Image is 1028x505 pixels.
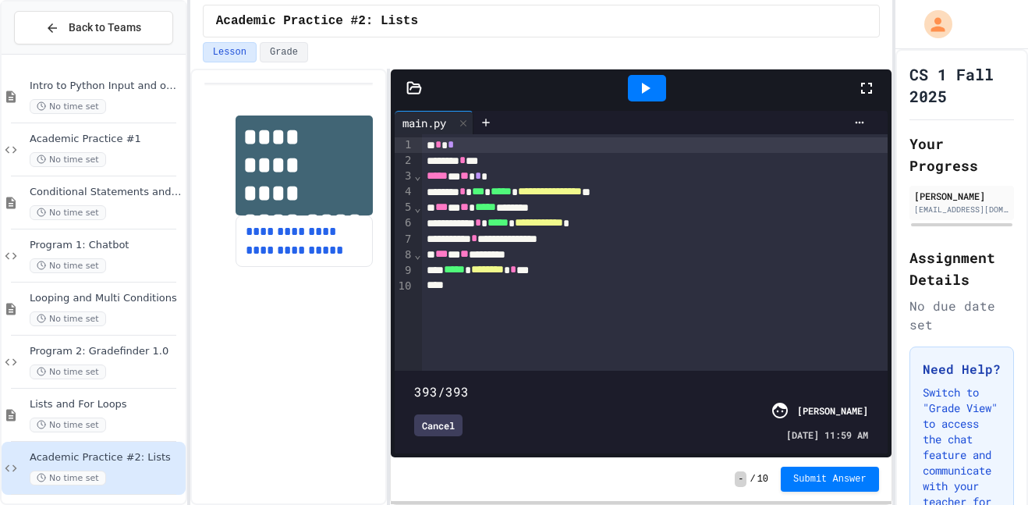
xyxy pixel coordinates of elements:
div: main.py [395,115,454,131]
button: Grade [260,42,308,62]
div: [PERSON_NAME] [797,404,868,418]
button: Submit Answer [781,467,879,492]
div: 2 [395,153,414,169]
h2: Assignment Details [909,247,1014,290]
span: No time set [30,99,106,114]
div: main.py [395,111,473,134]
span: - [735,471,746,487]
div: 8 [395,247,414,263]
div: No due date set [909,297,1014,334]
div: 9 [395,263,414,279]
span: No time set [30,418,106,432]
span: Academic Practice #1 [30,133,183,146]
span: No time set [30,311,106,326]
span: Fold line [413,201,421,214]
div: 3 [395,169,414,184]
div: 7 [395,232,414,247]
div: 5 [395,200,414,215]
h1: CS 1 Fall 2025 [909,63,1014,107]
h2: Your Progress [909,133,1014,176]
div: 10 [395,279,414,294]
span: Program 2: Gradefinder 1.0 [30,345,183,358]
span: Fold line [413,248,421,261]
span: Fold line [413,169,421,182]
span: / [750,473,755,485]
div: 1 [395,137,414,153]
div: 6 [395,215,414,231]
span: Back to Teams [69,20,141,36]
div: [PERSON_NAME] [914,189,1009,203]
span: Academic Practice #2: Lists [30,451,183,464]
h3: Need Help? [923,360,1001,379]
div: 393/393 [414,382,868,401]
span: [DATE] 11:59 AM [786,428,868,442]
span: Conditional Statements and Formatting Strings and Numbers [30,186,183,199]
span: No time set [30,471,106,485]
div: 4 [395,184,414,200]
span: Academic Practice #2: Lists [216,12,418,30]
span: Looping and Multi Conditions [30,292,183,305]
span: No time set [30,258,106,273]
span: No time set [30,152,106,167]
div: Cancel [414,414,463,436]
span: No time set [30,365,106,379]
div: My Account [908,6,956,42]
span: Lists and For Loops [30,398,183,411]
span: Intro to Python Input and output [30,80,183,93]
span: No time set [30,205,106,220]
span: 10 [757,473,768,485]
div: [EMAIL_ADDRESS][DOMAIN_NAME] [914,204,1009,215]
button: Back to Teams [14,11,173,44]
button: Lesson [203,42,257,62]
span: Submit Answer [793,473,867,485]
span: Program 1: Chatbot [30,239,183,252]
